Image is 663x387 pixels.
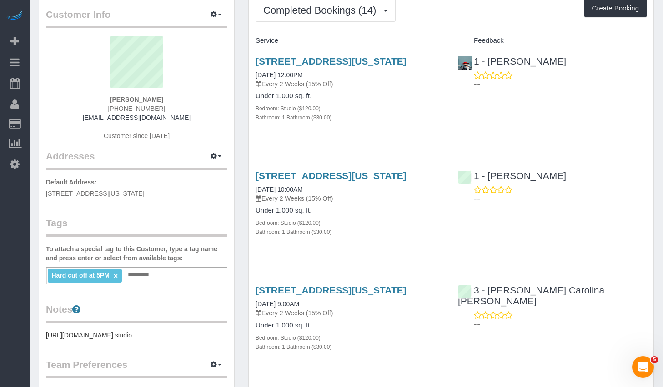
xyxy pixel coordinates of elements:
[256,308,444,318] p: Every 2 Weeks (15% Off)
[83,114,191,121] a: [EMAIL_ADDRESS][DOMAIN_NAME]
[46,216,227,237] legend: Tags
[46,8,227,28] legend: Customer Info
[256,335,321,341] small: Bedroom: Studio ($120.00)
[256,37,444,45] h4: Service
[256,114,331,121] small: Bathroom: 1 Bathroom ($30.00)
[46,244,227,263] label: To attach a special tag to this Customer, type a tag name and press enter or select from availabl...
[256,105,321,112] small: Bedroom: Studio ($120.00)
[256,285,407,295] a: [STREET_ADDRESS][US_STATE]
[108,105,165,112] span: [PHONE_NUMBER]
[474,320,647,329] p: ---
[458,37,647,45] h4: Feedback
[46,358,227,378] legend: Team Preferences
[474,194,647,203] p: ---
[256,194,444,203] p: Every 2 Weeks (15% Off)
[110,96,163,103] strong: [PERSON_NAME]
[256,220,321,226] small: Bedroom: Studio ($120.00)
[256,56,407,66] a: [STREET_ADDRESS][US_STATE]
[263,5,381,16] span: Completed Bookings (14)
[46,303,227,323] legend: Notes
[256,344,331,350] small: Bathroom: 1 Bathroom ($30.00)
[256,322,444,329] h4: Under 1,000 sq. ft.
[474,80,647,89] p: ---
[256,229,331,235] small: Bathroom: 1 Bathroom ($30.00)
[632,356,654,378] iframe: Intercom live chat
[114,272,118,280] a: ×
[51,272,110,279] span: Hard cut off at 5PM
[256,92,444,100] h4: Under 1,000 sq. ft.
[256,71,303,79] a: [DATE] 12:00PM
[5,9,24,22] img: Automaid Logo
[458,56,472,70] img: 1 - Christopher Garrett
[46,331,227,340] pre: [URL][DOMAIN_NAME] studio
[458,56,566,66] a: 1 - [PERSON_NAME]
[104,132,170,139] span: Customer since [DATE]
[256,186,303,193] a: [DATE] 10:00AM
[256,300,299,308] a: [DATE] 9:00AM
[458,170,566,181] a: 1 - [PERSON_NAME]
[651,356,658,363] span: 5
[256,170,407,181] a: [STREET_ADDRESS][US_STATE]
[458,285,604,306] a: 3 - [PERSON_NAME] Carolina [PERSON_NAME]
[46,190,145,197] span: [STREET_ADDRESS][US_STATE]
[46,178,97,187] label: Default Address:
[256,79,444,89] p: Every 2 Weeks (15% Off)
[256,207,444,214] h4: Under 1,000 sq. ft.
